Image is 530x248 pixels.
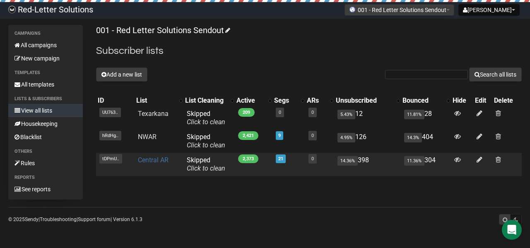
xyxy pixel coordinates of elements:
[8,78,83,91] a: All templates
[336,96,393,105] div: Unsubscribed
[238,131,258,140] span: 2,421
[8,215,142,224] p: © 2025 | | | Version 6.1.3
[187,118,225,126] a: Click to clean
[451,95,473,106] th: Hide: No sort applied, sorting is disabled
[334,106,401,130] td: 12
[453,96,472,105] div: Hide
[238,154,258,163] span: 2,373
[238,108,255,117] span: 209
[96,25,229,35] a: 001 - Red Letter Solutions Sendout
[278,133,281,138] a: 9
[401,106,451,130] td: 28
[187,156,225,172] span: Skipped
[96,67,147,82] button: Add a new list
[402,96,443,105] div: Bounced
[8,68,83,78] li: Templates
[279,110,281,115] a: 0
[349,6,356,13] img: favicons
[235,95,272,106] th: Active: No sort applied, activate to apply an ascending sort
[278,156,283,161] a: 21
[99,108,121,117] span: UU763..
[8,173,83,183] li: Reports
[8,94,83,104] li: Lists & subscribers
[492,95,522,106] th: Delete: No sort applied, sorting is disabled
[337,156,358,166] span: 14.36%
[344,4,454,16] button: 001 - Red Letter Solutions Sendout
[404,156,424,166] span: 11.36%
[8,39,83,52] a: All campaigns
[494,96,520,105] div: Delete
[8,117,83,130] a: Housekeeping
[311,133,314,138] a: 0
[401,153,451,176] td: 304
[96,95,135,106] th: ID: No sort applied, sorting is disabled
[187,133,225,149] span: Skipped
[99,131,121,140] span: hRdHg..
[337,110,355,119] span: 5.43%
[401,130,451,153] td: 404
[404,110,424,119] span: 11.81%
[401,95,451,106] th: Bounced: No sort applied, activate to apply an ascending sort
[473,95,492,106] th: Edit: No sort applied, sorting is disabled
[334,95,401,106] th: Unsubscribed: No sort applied, activate to apply an ascending sort
[307,96,326,105] div: ARs
[469,67,522,82] button: Search all lists
[236,96,264,105] div: Active
[187,110,225,126] span: Skipped
[8,52,83,65] a: New campaign
[98,96,133,105] div: ID
[8,6,16,13] img: 983279c4004ba0864fc8a668c650e103
[187,141,225,149] a: Click to clean
[8,157,83,170] a: Rules
[502,220,522,240] div: Open Intercom Messenger
[78,217,111,222] a: Support forum
[187,164,225,172] a: Click to clean
[475,96,491,105] div: Edit
[334,130,401,153] td: 126
[8,130,83,144] a: Blacklist
[99,154,122,164] span: tDPmU..
[96,43,522,58] h2: Subscriber lists
[272,95,305,106] th: Segs: No sort applied, activate to apply an ascending sort
[8,29,83,39] li: Campaigns
[274,96,297,105] div: Segs
[40,217,77,222] a: Troubleshooting
[8,147,83,157] li: Others
[135,95,183,106] th: List: No sort applied, activate to apply an ascending sort
[458,4,520,16] button: [PERSON_NAME]
[334,153,401,176] td: 398
[25,217,39,222] a: Sendy
[138,133,157,141] a: NWAR
[337,133,355,142] span: 4.95%
[8,183,83,196] a: See reports
[311,156,314,161] a: 0
[136,96,175,105] div: List
[138,110,169,118] a: Texarkana
[311,110,314,115] a: 0
[138,156,169,164] a: Central AR
[305,95,334,106] th: ARs: No sort applied, activate to apply an ascending sort
[185,96,226,105] div: List Cleaning
[8,104,83,117] a: View all lists
[183,95,235,106] th: List Cleaning: No sort applied, activate to apply an ascending sort
[404,133,422,142] span: 14.3%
